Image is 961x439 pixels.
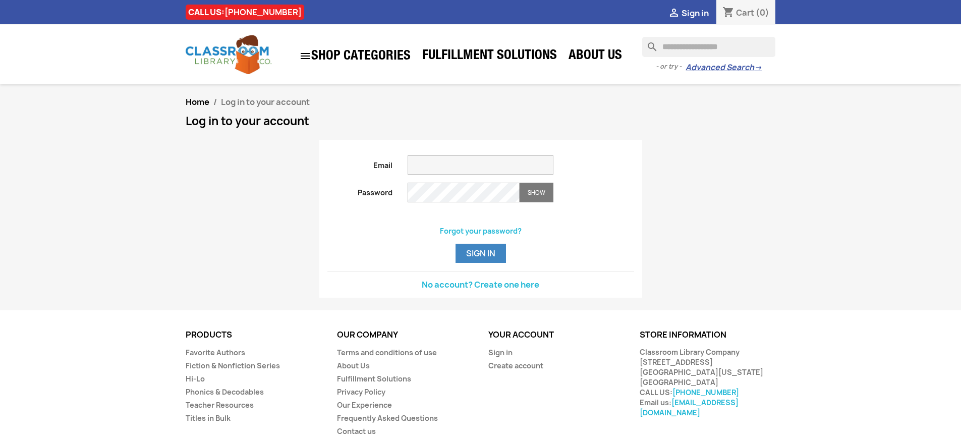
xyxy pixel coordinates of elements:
a: SHOP CATEGORIES [294,45,416,67]
h1: Log in to your account [186,115,776,127]
a: Phonics & Decodables [186,387,264,397]
i:  [668,8,680,20]
a: Privacy Policy [337,387,385,397]
a: Fulfillment Solutions [337,374,411,383]
label: Email [320,155,401,171]
a:  Sign in [668,8,709,19]
span: - or try - [656,62,686,72]
span: Log in to your account [221,96,310,107]
a: Your account [488,329,554,340]
div: Classroom Library Company [STREET_ADDRESS] [GEOGRAPHIC_DATA][US_STATE] [GEOGRAPHIC_DATA] CALL US:... [640,347,776,418]
a: Sign in [488,348,513,357]
span: Sign in [682,8,709,19]
span: Cart [736,7,754,18]
a: Terms and conditions of use [337,348,437,357]
a: About Us [337,361,370,370]
a: Teacher Resources [186,400,254,410]
a: Forgot your password? [440,226,522,236]
i: search [642,37,654,49]
i: shopping_cart [722,7,734,19]
img: Classroom Library Company [186,35,271,74]
p: Our company [337,331,473,340]
a: Home [186,96,209,107]
a: Hi-Lo [186,374,205,383]
a: [PHONE_NUMBER] [672,388,739,397]
a: Fiction & Nonfiction Series [186,361,280,370]
a: Create account [488,361,543,370]
a: Titles in Bulk [186,413,231,423]
a: Contact us [337,426,376,436]
a: [EMAIL_ADDRESS][DOMAIN_NAME] [640,398,739,417]
a: About Us [563,46,627,67]
a: Fulfillment Solutions [417,46,562,67]
a: [PHONE_NUMBER] [224,7,302,18]
button: Show [520,183,553,202]
span: (0) [756,7,769,18]
a: No account? Create one here [422,279,539,290]
p: Products [186,331,322,340]
label: Password [320,183,401,198]
input: Password input [408,183,520,202]
a: Advanced Search→ [686,63,762,73]
input: Search [642,37,775,57]
span: → [754,63,762,73]
div: CALL US: [186,5,304,20]
a: Our Experience [337,400,392,410]
i:  [299,50,311,62]
p: Store information [640,331,776,340]
a: Frequently Asked Questions [337,413,438,423]
button: Sign in [456,244,506,263]
a: Favorite Authors [186,348,245,357]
